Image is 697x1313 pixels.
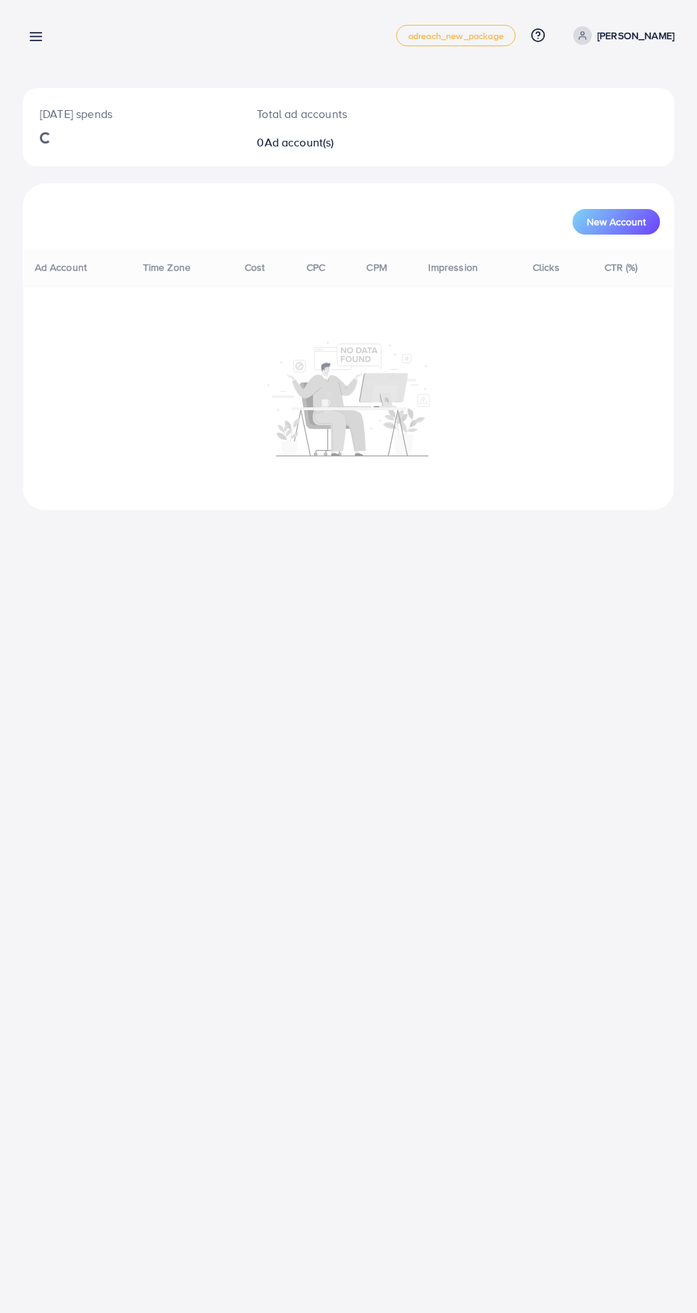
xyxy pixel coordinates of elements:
[257,136,385,149] h2: 0
[257,105,385,122] p: Total ad accounts
[396,25,516,46] a: adreach_new_package
[587,217,646,227] span: New Account
[265,134,334,150] span: Ad account(s)
[568,26,674,45] a: [PERSON_NAME]
[40,105,223,122] p: [DATE] spends
[573,209,660,235] button: New Account
[597,27,674,44] p: [PERSON_NAME]
[408,31,504,41] span: adreach_new_package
